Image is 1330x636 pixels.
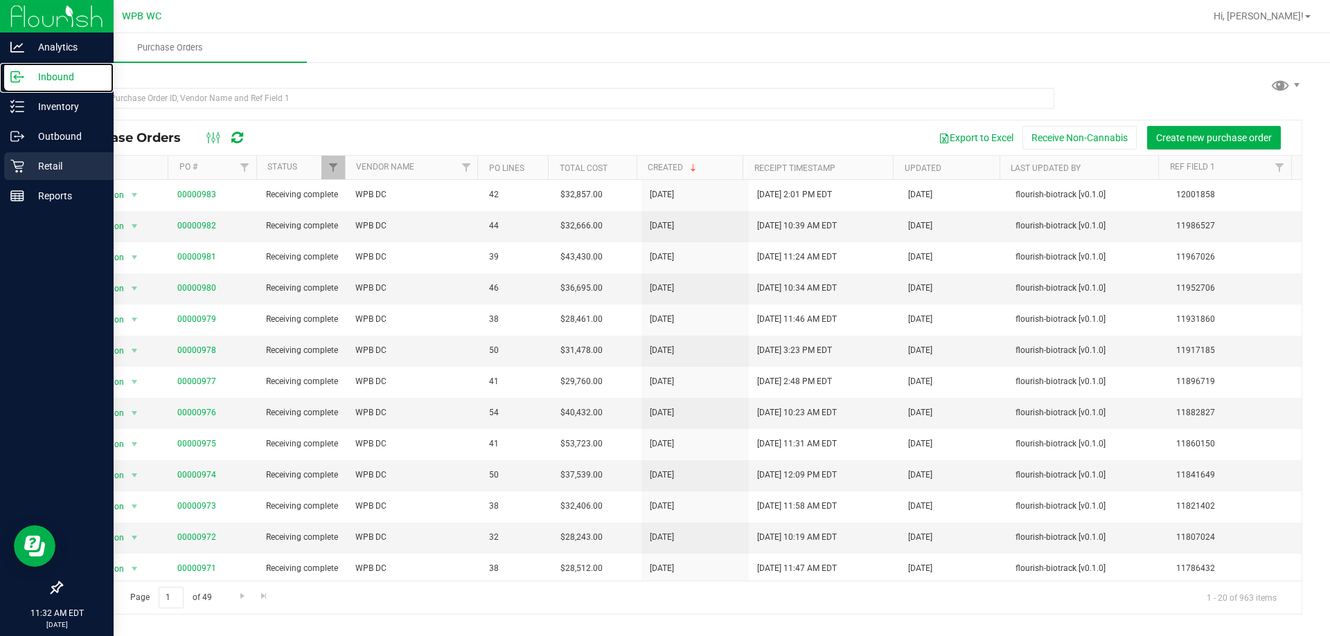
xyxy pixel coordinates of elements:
[489,500,544,513] span: 38
[1156,132,1272,143] span: Create new purchase order
[1176,500,1293,513] span: 11821402
[10,70,24,84] inline-svg: Inbound
[908,375,932,388] span: [DATE]
[650,282,674,295] span: [DATE]
[489,469,544,482] span: 50
[757,188,832,201] span: [DATE] 2:01 PM EDT
[24,39,107,55] p: Analytics
[650,437,674,451] span: [DATE]
[757,562,837,575] span: [DATE] 11:47 AM EDT
[122,10,161,22] span: WPB WC
[1147,126,1281,149] button: Create new purchase order
[61,88,1054,109] input: Search Purchase Order ID, Vendor Name and Ref Field 1
[125,310,143,329] span: select
[560,500,603,513] span: $32,406.00
[125,279,143,298] span: select
[560,163,608,173] a: Total Cost
[757,282,837,295] span: [DATE] 10:34 AM EDT
[266,313,339,326] span: Receiving complete
[908,469,932,482] span: [DATE]
[1176,188,1293,201] span: 12001858
[1016,500,1160,513] span: flourish-biotrack [v0.1.0]
[489,344,544,357] span: 50
[356,162,414,172] a: Vendor Name
[908,562,932,575] span: [DATE]
[355,500,472,513] span: WPB DC
[266,562,339,575] span: Receiving complete
[1016,562,1160,575] span: flourish-biotrack [v0.1.0]
[355,251,472,264] span: WPB DC
[650,406,674,419] span: [DATE]
[125,217,143,236] span: select
[177,532,216,542] a: 00000972
[757,251,837,264] span: [DATE] 11:24 AM EDT
[650,313,674,326] span: [DATE]
[125,528,143,547] span: select
[24,98,107,115] p: Inventory
[908,251,932,264] span: [DATE]
[24,158,107,174] p: Retail
[33,33,307,62] a: Purchase Orders
[560,375,603,388] span: $29,760.00
[1016,375,1160,388] span: flourish-biotrack [v0.1.0]
[560,531,603,544] span: $28,243.00
[489,163,524,173] a: PO Lines
[757,406,837,419] span: [DATE] 10:23 AM EDT
[650,500,674,513] span: [DATE]
[754,163,835,173] a: Receipt Timestamp
[266,406,339,419] span: Receiving complete
[232,587,252,606] a: Go to the next page
[1176,562,1293,575] span: 11786432
[908,531,932,544] span: [DATE]
[489,219,544,233] span: 44
[650,188,674,201] span: [DATE]
[1016,188,1160,201] span: flourish-biotrack [v0.1.0]
[266,375,339,388] span: Receiving complete
[650,344,674,357] span: [DATE]
[267,162,297,172] a: Status
[125,185,143,205] span: select
[1176,251,1293,264] span: 11967026
[177,345,216,355] a: 00000978
[125,466,143,485] span: select
[560,437,603,451] span: $53,723.00
[489,406,544,419] span: 54
[125,341,143,361] span: select
[1016,251,1160,264] span: flourish-biotrack [v0.1.0]
[560,562,603,575] span: $28,512.00
[1016,219,1160,233] span: flourish-biotrack [v0.1.0]
[908,313,932,326] span: [DATE]
[355,219,472,233] span: WPB DC
[355,375,472,388] span: WPB DC
[757,313,837,326] span: [DATE] 11:46 AM EDT
[24,188,107,204] p: Reports
[177,221,216,230] a: 00000982
[757,437,837,451] span: [DATE] 11:31 AM EDT
[560,313,603,326] span: $28,461.00
[177,408,216,417] a: 00000976
[1016,313,1160,326] span: flourish-biotrack [v0.1.0]
[650,251,674,264] span: [DATE]
[1022,126,1137,149] button: Receive Non-Cannabis
[10,159,24,173] inline-svg: Retail
[10,40,24,54] inline-svg: Analytics
[72,130,195,145] span: Purchase Orders
[560,282,603,295] span: $36,695.00
[266,188,339,201] span: Receiving complete
[1176,437,1293,451] span: 11860150
[908,219,932,233] span: [DATE]
[177,190,216,199] a: 00000983
[177,439,216,448] a: 00000975
[1170,162,1215,172] a: Ref Field 1
[355,469,472,482] span: WPB DC
[266,437,339,451] span: Receiving complete
[1011,163,1081,173] a: Last Updated By
[1176,531,1293,544] span: 11807024
[125,372,143,392] span: select
[125,497,143,516] span: select
[1016,344,1160,357] span: flourish-biotrack [v0.1.0]
[355,406,472,419] span: WPB DC
[355,282,472,295] span: WPB DC
[355,531,472,544] span: WPB DC
[1176,219,1293,233] span: 11986527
